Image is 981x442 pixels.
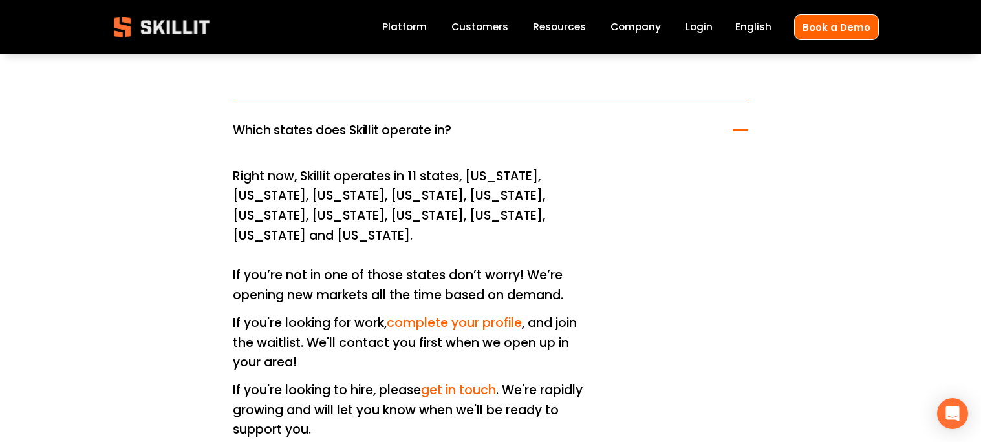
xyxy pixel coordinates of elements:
[794,14,879,39] a: Book a Demo
[533,19,586,36] a: folder dropdown
[382,19,427,36] a: Platform
[233,101,748,159] button: Which states does Skillit operate in?
[233,167,593,306] p: Right now, Skillit operates in 11 states, [US_STATE], [US_STATE], [US_STATE], [US_STATE], [US_STA...
[103,8,221,47] img: Skillit
[421,381,496,399] a: get in touch
[233,313,593,373] p: If you're looking for work, , and join the waitlist. We'll contact you first when we open up in y...
[610,19,661,36] a: Company
[937,398,968,429] div: Open Intercom Messenger
[271,1,710,54] strong: Frequently Asked Questions
[387,314,522,331] a: complete your profile
[685,19,713,36] a: Login
[533,19,586,34] span: Resources
[233,381,593,440] p: If you're looking to hire, please . We're rapidly growing and will let you know when we'll be rea...
[233,121,732,140] span: Which states does Skillit operate in?
[735,19,771,34] span: English
[451,19,508,36] a: Customers
[735,19,771,36] div: language picker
